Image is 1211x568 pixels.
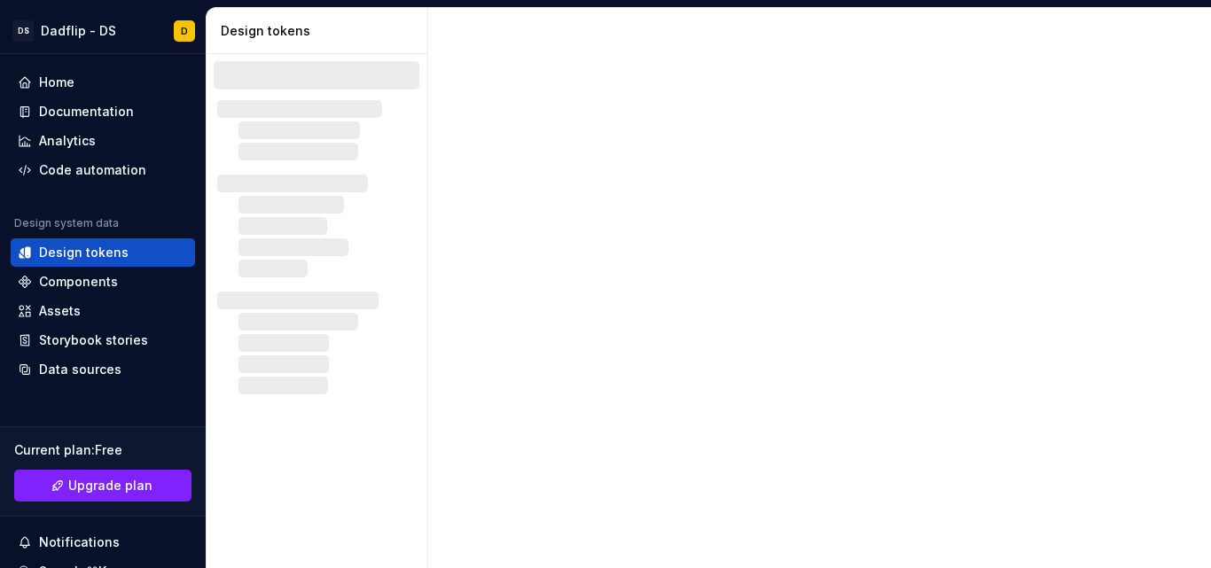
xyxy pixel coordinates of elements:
div: Home [39,74,74,91]
div: Design tokens [221,22,420,40]
a: Data sources [11,355,195,384]
a: Code automation [11,156,195,184]
a: Design tokens [11,238,195,267]
button: DSDadflip - DSD [4,12,202,50]
div: DS [12,20,34,42]
a: Components [11,268,195,296]
a: Analytics [11,127,195,155]
a: Assets [11,297,195,325]
button: Notifications [11,528,195,556]
div: Analytics [39,132,96,150]
div: Notifications [39,533,120,551]
div: Documentation [39,103,134,121]
div: Components [39,273,118,291]
a: Home [11,68,195,97]
div: Data sources [39,361,121,378]
div: Dadflip - DS [41,22,116,40]
div: Current plan : Free [14,441,191,459]
div: Code automation [39,161,146,179]
div: D [181,24,188,38]
div: Design system data [14,216,119,230]
div: Storybook stories [39,331,148,349]
span: Upgrade plan [68,477,152,494]
a: Upgrade plan [14,470,191,502]
div: Design tokens [39,244,129,261]
div: Assets [39,302,81,320]
a: Storybook stories [11,326,195,354]
a: Documentation [11,97,195,126]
